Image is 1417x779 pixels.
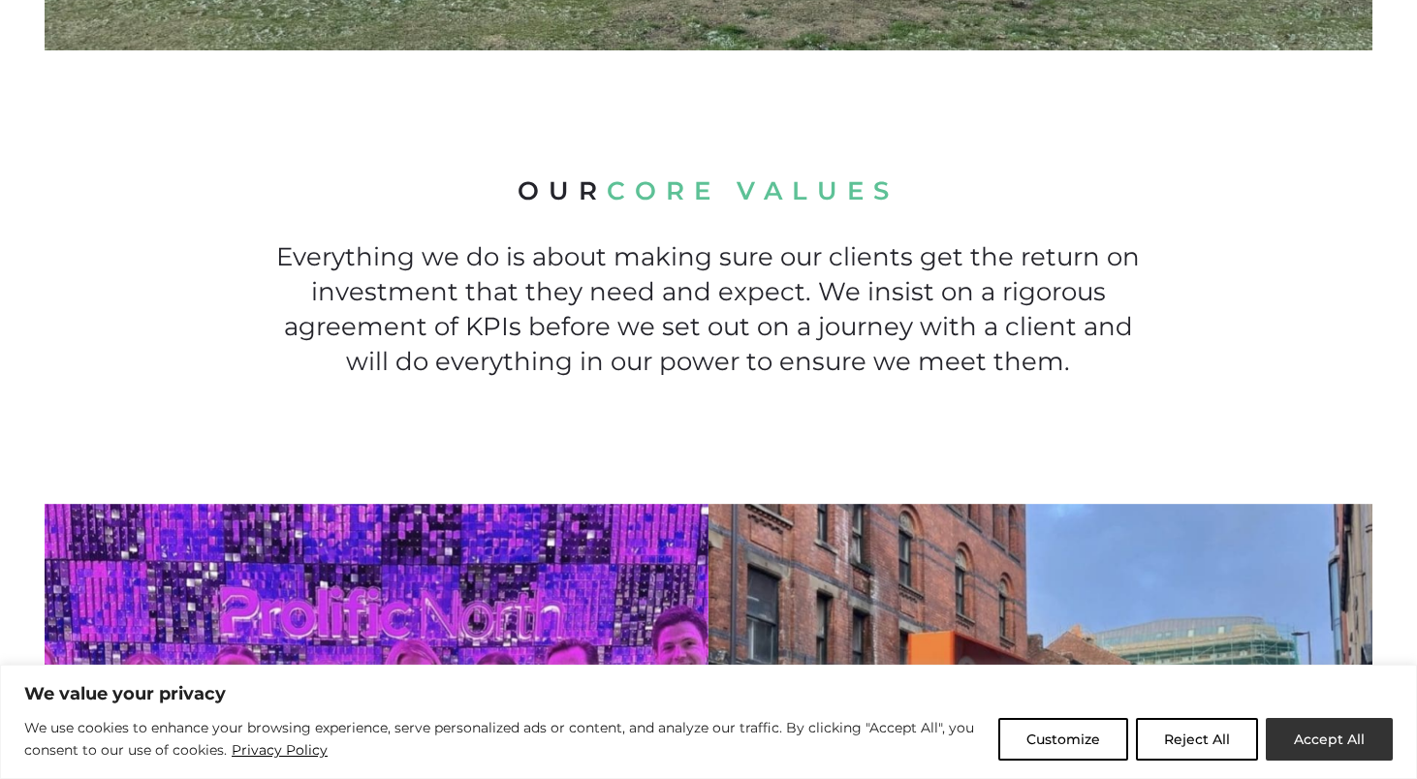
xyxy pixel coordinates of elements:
span: core values [607,175,898,206]
button: Reject All [1136,718,1258,761]
a: Privacy Policy [231,738,329,762]
button: Customize [998,718,1128,761]
button: Accept All [1266,718,1393,761]
p: Everything we do is about making sure our clients get the return on investment that they need and... [270,240,1146,380]
p: We use cookies to enhance your browsing experience, serve personalized ads or content, and analyz... [24,717,984,763]
p: We value your privacy [24,682,1393,705]
h2: Our [270,174,1146,209]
